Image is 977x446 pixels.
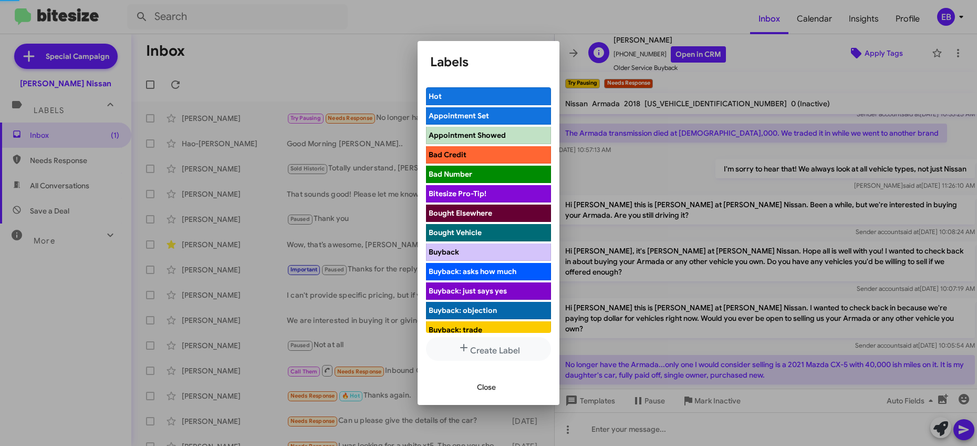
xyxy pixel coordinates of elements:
[469,378,504,397] button: Close
[429,130,506,140] span: Appointment Showed
[477,378,496,397] span: Close
[429,208,492,218] span: Bought Elsewhere
[429,325,482,334] span: Buyback: trade
[429,267,516,276] span: Buyback: asks how much
[430,54,547,70] h1: Labels
[429,189,486,198] span: Bitesize Pro-Tip!
[429,306,497,315] span: Buyback: objection
[429,169,472,179] span: Bad Number
[429,228,482,237] span: Bought Vehicle
[429,111,489,120] span: Appointment Set
[429,286,507,296] span: Buyback: just says yes
[429,92,442,101] span: Hot
[426,337,551,361] button: Create Label
[429,150,466,159] span: Bad Credit
[429,247,459,257] span: Buyback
